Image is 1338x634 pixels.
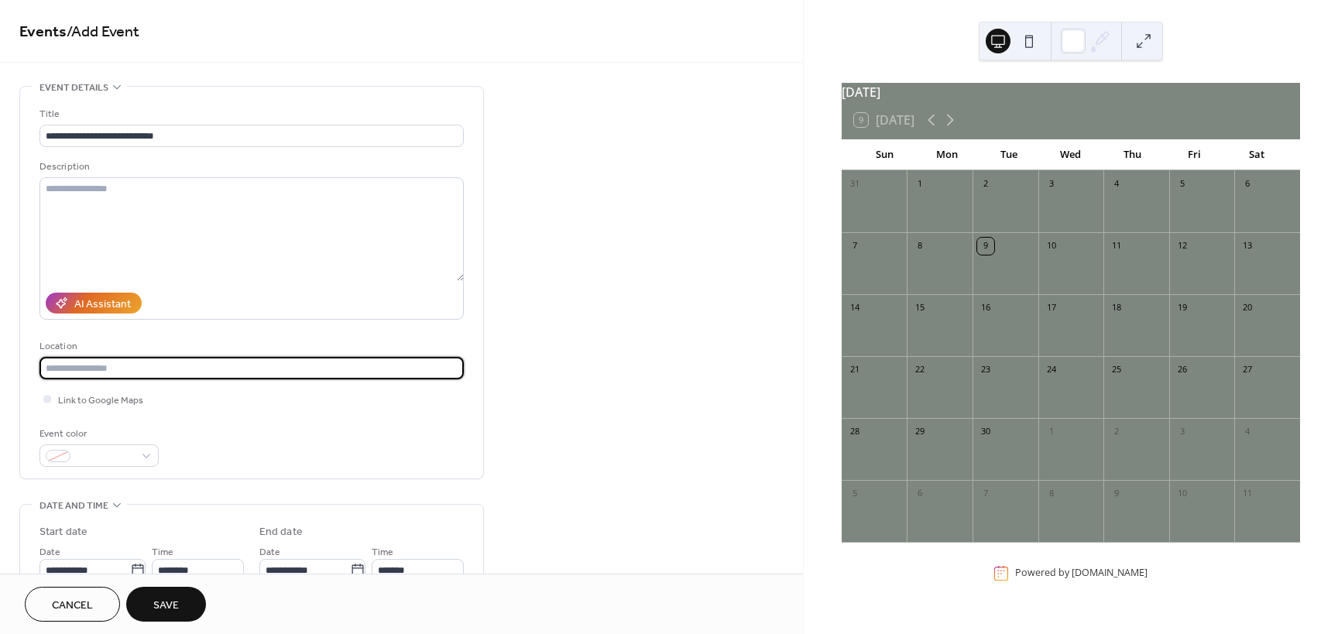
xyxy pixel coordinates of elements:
[911,423,928,440] div: 29
[259,524,303,540] div: End date
[846,423,863,440] div: 28
[1108,238,1125,255] div: 11
[1043,238,1060,255] div: 10
[846,362,863,379] div: 21
[846,485,863,502] div: 5
[911,176,928,193] div: 1
[1108,300,1125,317] div: 18
[846,176,863,193] div: 31
[46,293,142,314] button: AI Assistant
[977,238,994,255] div: 9
[52,598,93,614] span: Cancel
[1239,423,1256,440] div: 4
[1043,176,1060,193] div: 3
[1174,300,1191,317] div: 19
[911,362,928,379] div: 22
[916,139,978,170] div: Mon
[1174,238,1191,255] div: 12
[1072,566,1148,579] a: [DOMAIN_NAME]
[977,362,994,379] div: 23
[1239,362,1256,379] div: 27
[152,544,173,560] span: Time
[1108,176,1125,193] div: 4
[58,392,143,409] span: Link to Google Maps
[39,80,108,96] span: Event details
[19,17,67,47] a: Events
[1015,566,1148,579] div: Powered by
[911,485,928,502] div: 6
[911,238,928,255] div: 8
[854,139,916,170] div: Sun
[1174,485,1191,502] div: 10
[1239,485,1256,502] div: 11
[74,296,131,313] div: AI Assistant
[1239,300,1256,317] div: 20
[39,524,87,540] div: Start date
[39,159,461,175] div: Description
[153,598,179,614] span: Save
[39,498,108,514] span: Date and time
[1164,139,1226,170] div: Fri
[911,300,928,317] div: 15
[39,106,461,122] div: Title
[1040,139,1102,170] div: Wed
[1226,139,1288,170] div: Sat
[846,238,863,255] div: 7
[978,139,1040,170] div: Tue
[977,300,994,317] div: 16
[259,544,280,560] span: Date
[25,587,120,622] button: Cancel
[372,544,393,560] span: Time
[1174,362,1191,379] div: 26
[1108,423,1125,440] div: 2
[1108,485,1125,502] div: 9
[1043,423,1060,440] div: 1
[1043,300,1060,317] div: 17
[1174,423,1191,440] div: 3
[39,338,461,355] div: Location
[1239,176,1256,193] div: 6
[977,176,994,193] div: 2
[1102,139,1164,170] div: Thu
[39,426,156,442] div: Event color
[977,423,994,440] div: 30
[846,300,863,317] div: 14
[1043,362,1060,379] div: 24
[39,544,60,560] span: Date
[126,587,206,622] button: Save
[1239,238,1256,255] div: 13
[1174,176,1191,193] div: 5
[977,485,994,502] div: 7
[842,83,1300,101] div: [DATE]
[1043,485,1060,502] div: 8
[1108,362,1125,379] div: 25
[67,17,139,47] span: / Add Event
